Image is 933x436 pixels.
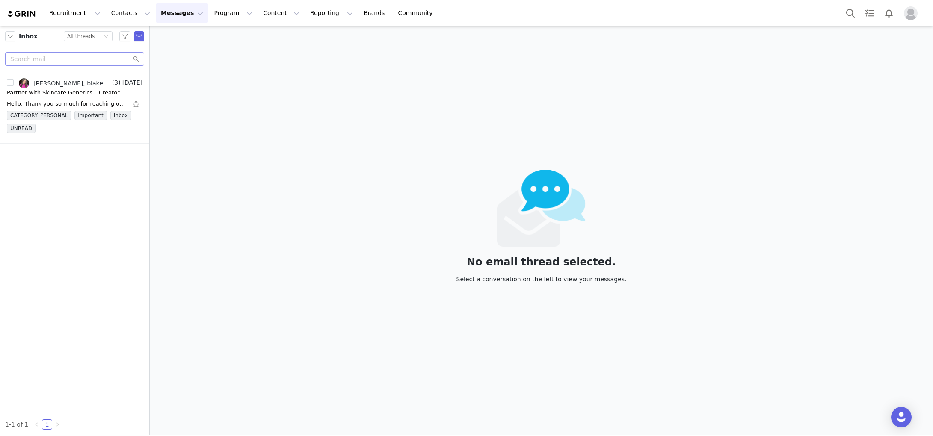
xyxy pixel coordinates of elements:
i: icon: search [133,56,139,62]
i: icon: left [34,422,39,427]
img: placeholder-profile.jpg [904,6,918,20]
span: UNREAD [7,124,36,133]
div: Select a conversation on the left to view your messages. [456,274,627,284]
span: Inbox [110,111,131,120]
li: 1-1 of 1 [5,419,28,430]
li: Previous Page [32,419,42,430]
div: Hello, Thank you so much for reaching out. I would love to work with you guys! Best, Blake Little... [7,100,127,108]
span: Inbox [19,32,38,41]
span: CATEGORY_PERSONAL [7,111,71,120]
input: Search mail [5,52,144,66]
button: Program [209,3,258,23]
div: No email thread selected. [456,257,627,267]
button: Recruitment [44,3,106,23]
div: Open Intercom Messenger [891,407,912,427]
a: Tasks [860,3,879,23]
img: 8dae68ca-c405-4971-9dcc-bb2ef8ad965d.jpg [19,78,29,88]
span: Send Email [134,31,144,41]
li: Next Page [52,419,62,430]
a: 1 [42,420,52,429]
img: emails-empty2x.png [497,170,586,247]
div: [PERSON_NAME], blakeashlee [33,80,110,87]
span: (3) [110,78,121,87]
img: grin logo [7,10,37,18]
a: [PERSON_NAME], blakeashlee [19,78,110,88]
button: Content [258,3,305,23]
button: Profile [899,6,926,20]
button: Messages [156,3,208,23]
i: icon: down [104,34,109,40]
a: Brands [358,3,392,23]
button: Contacts [106,3,155,23]
i: icon: right [55,422,60,427]
span: Important [74,111,107,120]
a: Community [393,3,442,23]
div: Partner with Skincare Generics – Creator Collab Opportunity ✨ [7,88,127,97]
button: Notifications [880,3,898,23]
button: Reporting [305,3,358,23]
button: Search [841,3,860,23]
div: All threads [67,32,95,41]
